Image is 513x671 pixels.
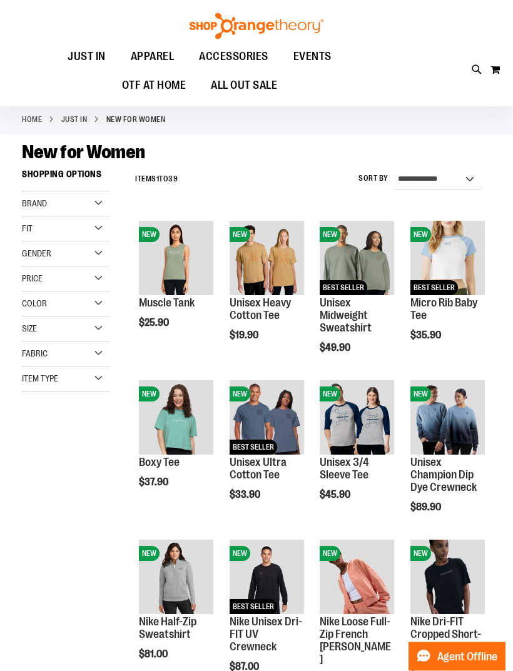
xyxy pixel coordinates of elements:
a: Unisex Heavy Cotton TeeNEW [230,221,304,298]
span: Fit [22,224,33,234]
img: Nike Half-Zip Sweatshirt [139,540,213,615]
span: NEW [410,228,431,243]
span: NEW [320,547,340,562]
span: ALL OUT SALE [211,71,277,99]
span: NEW [139,387,160,402]
div: product [404,375,491,545]
span: NEW [230,547,250,562]
span: $33.90 [230,490,262,501]
span: OTF AT HOME [122,71,186,99]
span: $25.90 [139,318,171,329]
span: Item Type [22,374,58,384]
span: NEW [410,387,431,402]
span: $45.90 [320,490,352,501]
strong: New for Women [106,114,166,126]
span: $81.00 [139,649,170,660]
span: 39 [168,175,178,184]
a: Nike Half-Zip SweatshirtNEW [139,540,213,617]
span: NEW [139,547,160,562]
span: JUST IN [68,43,106,71]
span: NEW [320,387,340,402]
span: EVENTS [293,43,332,71]
a: Unisex 3/4 Sleeve TeeNEW [320,381,394,457]
span: New for Women [22,142,145,163]
img: Unisex Heavy Cotton Tee [230,221,304,296]
img: Unisex Midweight Sweatshirt [320,221,394,296]
a: JUST IN [61,114,88,126]
span: Size [22,324,37,334]
img: Shop Orangetheory [188,13,325,39]
a: Unisex Champion Dip Dye Crewneck [410,457,477,494]
img: Unisex Champion Dip Dye Crewneck [410,381,485,455]
span: Price [22,274,43,284]
span: $35.90 [410,330,443,341]
span: $19.90 [230,330,260,341]
span: Brand [22,199,47,209]
a: Nike Dri-FIT Cropped Short-Sleeve [410,616,481,653]
a: Nike Unisex Dri-FIT UV CrewneckNEWBEST SELLER [230,540,304,617]
span: Gender [22,249,51,259]
a: Unisex Champion Dip Dye CrewneckNEW [410,381,485,457]
a: Unisex Heavy Cotton Tee [230,297,291,322]
a: Unisex Ultra Cotton TeeNEWBEST SELLER [230,381,304,457]
strong: Shopping Options [22,164,110,192]
a: Micro Rib Baby Tee [410,297,477,322]
span: Agent Offline [437,651,497,663]
button: Agent Offline [409,642,505,671]
div: product [223,375,310,532]
a: Boxy TeeNEW [139,381,213,457]
a: Micro Rib Baby TeeNEWBEST SELLER [410,221,485,298]
a: Muscle TankNEW [139,221,213,298]
div: product [133,215,220,361]
span: BEST SELLER [410,281,458,296]
img: Unisex 3/4 Sleeve Tee [320,381,394,455]
img: Nike Loose Full-Zip French Terry Hoodie [320,540,394,615]
span: 1 [156,175,160,184]
a: Unisex 3/4 Sleeve Tee [320,457,369,482]
div: product [313,215,400,385]
span: Fabric [22,349,48,359]
img: Boxy Tee [139,381,213,455]
span: NEW [410,547,431,562]
label: Sort By [358,174,389,184]
img: Unisex Ultra Cotton Tee [230,381,304,455]
h2: Items to [135,170,178,189]
a: Unisex Midweight Sweatshirt [320,297,372,335]
span: NEW [139,228,160,243]
span: NEW [230,228,250,243]
a: Unisex Ultra Cotton Tee [230,457,287,482]
img: Muscle Tank [139,221,213,296]
span: Color [22,299,47,309]
span: NEW [320,228,340,243]
span: $37.90 [139,477,170,488]
div: product [223,215,310,373]
span: $49.90 [320,343,352,354]
a: Nike Unisex Dri-FIT UV Crewneck [230,616,302,653]
span: BEST SELLER [230,600,277,615]
span: BEST SELLER [230,440,277,455]
a: Boxy Tee [139,457,180,469]
a: Unisex Midweight SweatshirtNEWBEST SELLER [320,221,394,298]
a: Nike Loose Full-Zip French [PERSON_NAME] [320,616,391,665]
img: Nike Unisex Dri-FIT UV Crewneck [230,540,304,615]
span: $89.90 [410,502,443,513]
span: ACCESSORIES [199,43,268,71]
span: APPAREL [131,43,175,71]
a: Nike Dri-FIT Cropped Short-SleeveNEW [410,540,485,617]
img: Nike Dri-FIT Cropped Short-Sleeve [410,540,485,615]
a: Nike Loose Full-Zip French Terry HoodieNEW [320,540,394,617]
a: Home [22,114,42,126]
a: Muscle Tank [139,297,195,310]
span: BEST SELLER [320,281,367,296]
div: product [133,375,220,520]
span: NEW [230,387,250,402]
a: Nike Half-Zip Sweatshirt [139,616,196,641]
div: product [404,215,491,373]
img: Micro Rib Baby Tee [410,221,485,296]
div: product [313,375,400,532]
